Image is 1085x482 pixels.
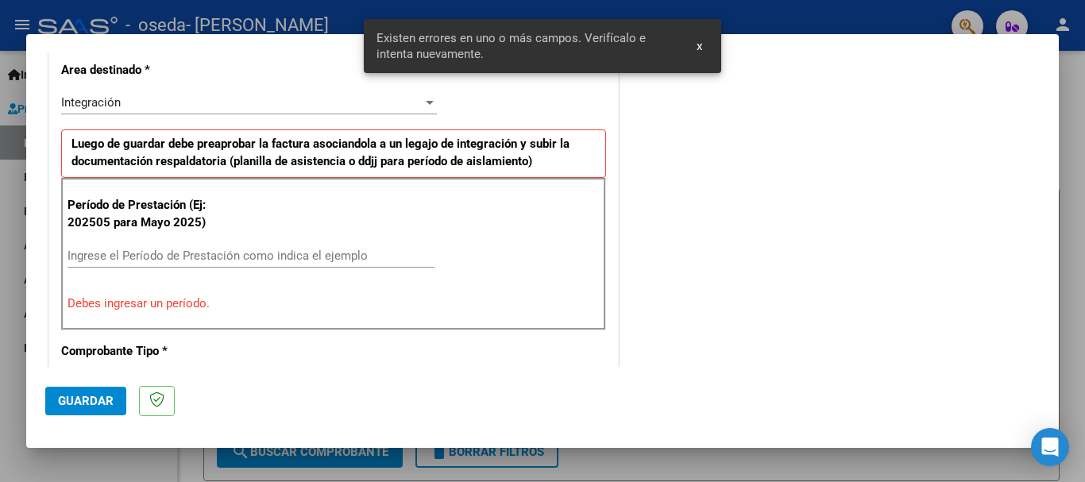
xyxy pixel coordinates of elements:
span: Guardar [58,394,114,408]
button: Guardar [45,387,126,415]
span: Existen errores en uno o más campos. Verifícalo e intenta nuevamente. [376,30,678,62]
div: Open Intercom Messenger [1031,428,1069,466]
p: Area destinado * [61,61,225,79]
button: x [684,32,715,60]
strong: Luego de guardar debe preaprobar la factura asociandola a un legajo de integración y subir la doc... [71,137,570,169]
p: Debes ingresar un período. [68,295,600,313]
span: x [697,39,702,53]
p: Comprobante Tipo * [61,342,225,361]
span: Integración [61,95,121,110]
p: Período de Prestación (Ej: 202505 para Mayo 2025) [68,196,227,232]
